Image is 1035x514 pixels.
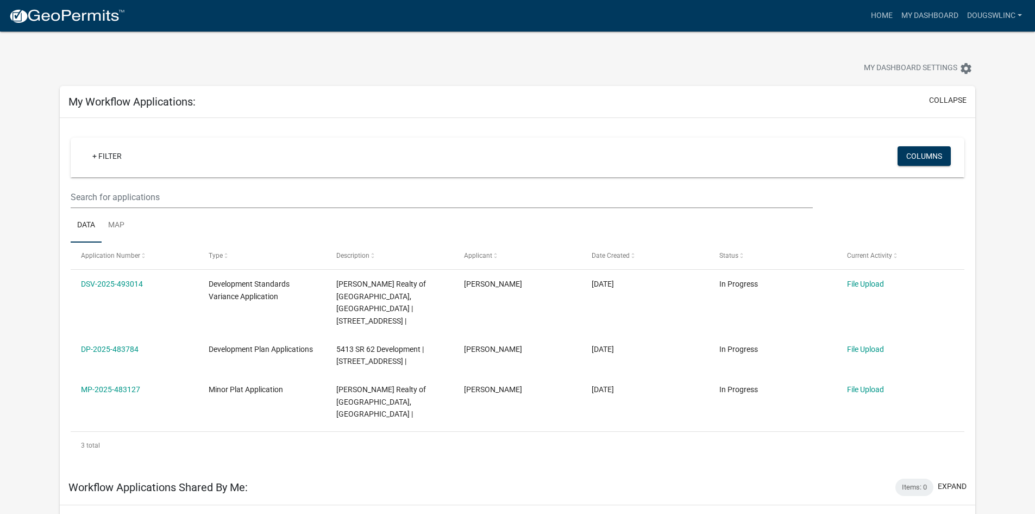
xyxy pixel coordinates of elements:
[938,481,967,492] button: expand
[209,280,290,301] span: Development Standards Variance Application
[464,280,522,288] span: Douglas Sellers
[719,280,758,288] span: In Progress
[81,385,140,394] a: MP-2025-483127
[464,345,522,354] span: Douglas Sellers
[867,5,897,26] a: Home
[592,385,614,394] span: 09/24/2025
[719,252,738,259] span: Status
[336,345,424,366] span: 5413 SR 62 Development | 5413 Highway 62, Jeffersonville, IN 47130 |
[71,243,198,269] datatable-header-cell: Application Number
[864,62,957,75] span: My Dashboard Settings
[897,5,963,26] a: My Dashboard
[71,186,812,208] input: Search for applications
[592,280,614,288] span: 10/15/2025
[81,345,139,354] a: DP-2025-483784
[71,432,964,459] div: 3 total
[68,481,248,494] h5: Workflow Applications Shared By Me:
[209,385,283,394] span: Minor Plat Application
[336,280,426,325] span: Vyom Realty of Louisville, KY | 5413 Highway 62, Jeffersonville, IN 47130 |
[719,385,758,394] span: In Progress
[454,243,581,269] datatable-header-cell: Applicant
[102,208,131,243] a: Map
[81,280,143,288] a: DSV-2025-493014
[326,243,454,269] datatable-header-cell: Description
[464,385,522,394] span: Douglas Sellers
[719,345,758,354] span: In Progress
[847,345,884,354] a: File Upload
[847,280,884,288] a: File Upload
[464,252,492,259] span: Applicant
[336,385,426,419] span: Vyom Realty of Louisville, KY |
[963,5,1026,26] a: DougSWLInc
[836,243,964,269] datatable-header-cell: Current Activity
[708,243,836,269] datatable-header-cell: Status
[198,243,326,269] datatable-header-cell: Type
[855,58,981,79] button: My Dashboard Settingssettings
[71,208,102,243] a: Data
[592,252,630,259] span: Date Created
[81,252,140,259] span: Application Number
[847,385,884,394] a: File Upload
[847,252,892,259] span: Current Activity
[209,252,223,259] span: Type
[209,345,313,354] span: Development Plan Applications
[929,95,967,106] button: collapse
[592,345,614,354] span: 09/25/2025
[336,252,369,259] span: Description
[898,146,951,166] button: Columns
[895,479,933,496] div: Items: 0
[959,62,973,75] i: settings
[84,146,130,166] a: + Filter
[60,118,975,470] div: collapse
[68,95,196,108] h5: My Workflow Applications:
[581,243,709,269] datatable-header-cell: Date Created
